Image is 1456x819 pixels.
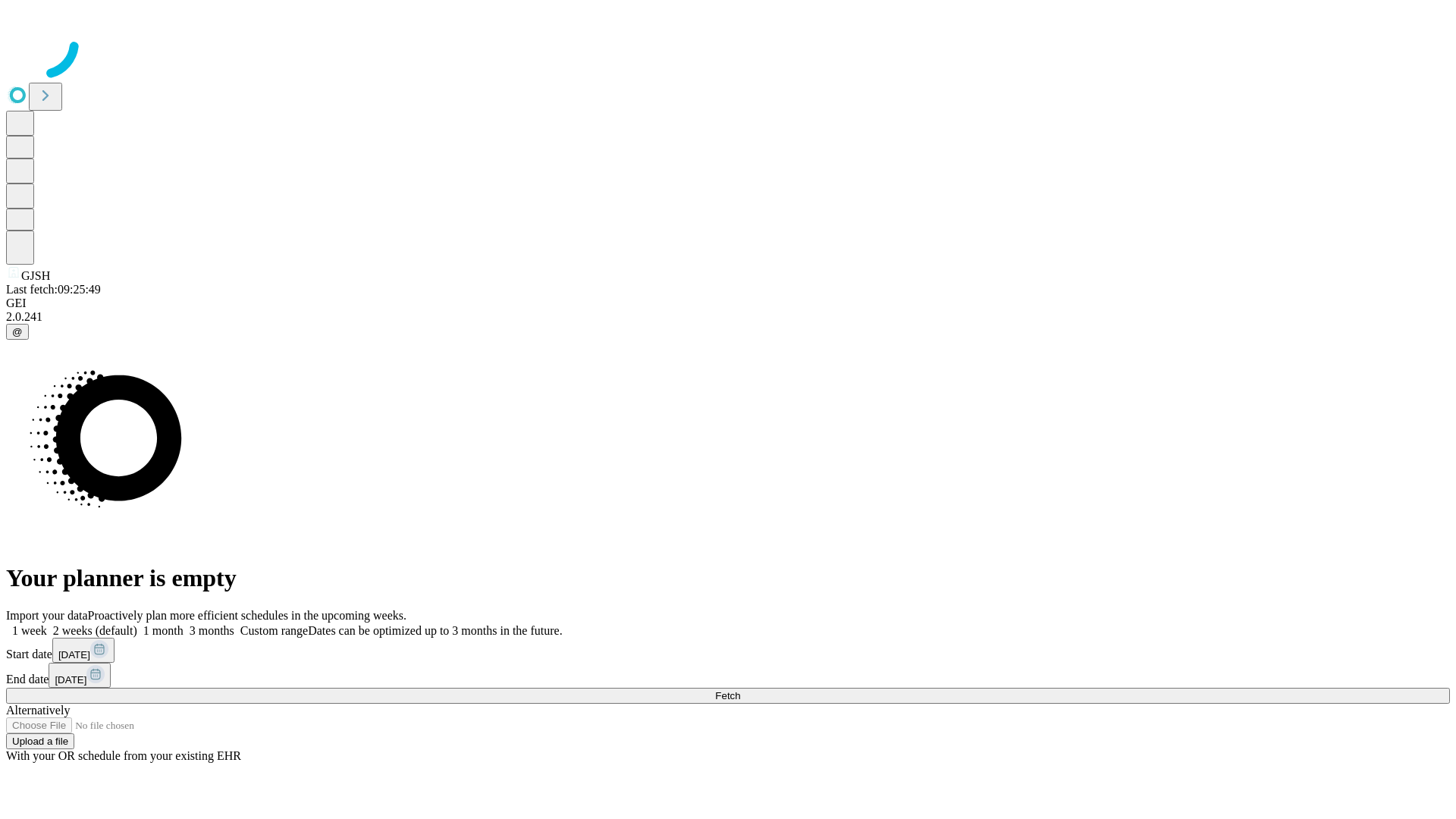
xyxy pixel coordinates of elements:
[308,624,562,637] span: Dates can be optimized up to 3 months in the future.
[190,624,234,637] span: 3 months
[6,749,241,762] span: With your OR schedule from your existing EHR
[6,733,74,749] button: Upload a file
[6,324,29,340] button: @
[6,663,1450,688] div: End date
[55,674,86,686] span: [DATE]
[12,624,47,637] span: 1 week
[12,326,23,337] span: @
[715,690,740,701] span: Fetch
[6,688,1450,704] button: Fetch
[6,297,1450,310] div: GEI
[6,283,101,296] span: Last fetch: 09:25:49
[240,624,308,637] span: Custom range
[6,564,1450,592] h1: Your planner is empty
[6,638,1450,663] div: Start date
[6,609,88,622] span: Import your data
[58,649,90,661] span: [DATE]
[143,624,184,637] span: 1 month
[49,663,111,688] button: [DATE]
[53,624,137,637] span: 2 weeks (default)
[6,310,1450,324] div: 2.0.241
[21,269,50,282] span: GJSH
[52,638,115,663] button: [DATE]
[6,704,70,717] span: Alternatively
[88,609,406,622] span: Proactively plan more efficient schedules in the upcoming weeks.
